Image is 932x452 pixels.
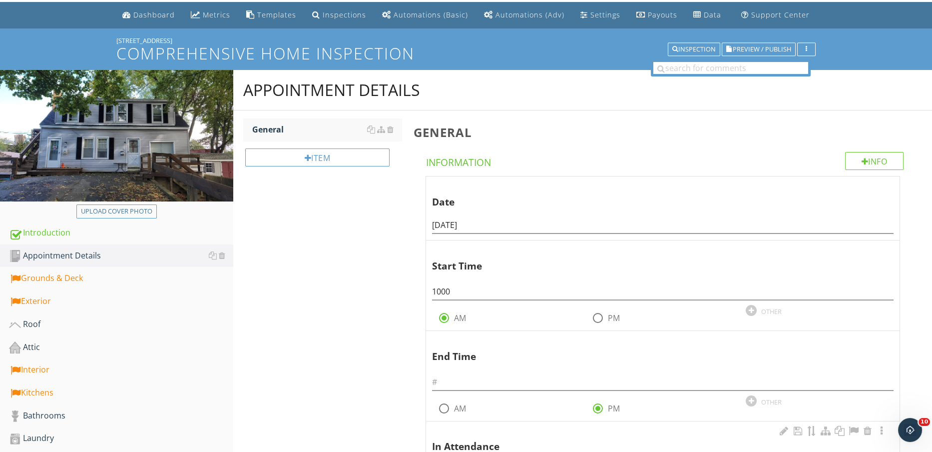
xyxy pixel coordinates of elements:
input: # [432,283,894,300]
input: # [432,374,894,390]
a: Metrics [187,6,234,24]
label: PM [608,403,620,413]
div: Upload cover photo [81,206,152,216]
a: Inspection [668,44,720,53]
div: Settings [590,10,620,19]
div: Exterior [9,295,233,308]
div: Automations (Adv) [495,10,564,19]
a: Data [689,6,725,24]
h1: Comprehensive Home Inspection [116,44,816,62]
a: Dashboard [118,6,179,24]
a: Payouts [632,6,681,24]
div: Info [845,152,904,170]
button: Upload cover photo [76,204,157,218]
div: Appointment Details [9,249,233,262]
label: PM [608,313,620,323]
div: Support Center [751,10,810,19]
div: Date [432,180,870,209]
div: Laundry [9,432,233,445]
button: Inspection [668,42,720,56]
div: General [252,123,402,135]
button: Preview / Publish [722,42,796,56]
a: Preview / Publish [722,44,796,53]
div: Item [245,148,390,166]
div: Start Time [432,244,870,273]
div: Attic [9,341,233,354]
label: AM [454,403,466,413]
a: Automations (Advanced) [480,6,568,24]
div: Grounds & Deck [9,272,233,285]
div: OTHER [761,398,782,406]
div: Inspection [672,46,716,53]
div: Introduction [9,226,233,239]
div: [STREET_ADDRESS] [116,36,816,44]
div: Automations (Basic) [394,10,468,19]
iframe: Intercom live chat [898,418,922,442]
label: AM [454,313,466,323]
div: Bathrooms [9,409,233,422]
input: search for comments [653,62,808,74]
div: Templates [257,10,296,19]
span: 10 [919,418,930,426]
a: Support Center [737,6,814,24]
div: Dashboard [133,10,175,19]
h3: General [414,125,916,139]
span: Preview / Publish [733,46,791,52]
div: Kitchens [9,386,233,399]
a: Settings [576,6,624,24]
div: Payouts [648,10,677,19]
div: Appointment Details [243,80,420,100]
a: Templates [242,6,300,24]
div: End Time [432,335,870,364]
div: Interior [9,363,233,376]
a: Automations (Basic) [378,6,472,24]
div: Roof [9,318,233,331]
div: Inspections [323,10,366,19]
div: OTHER [761,307,782,315]
a: Inspections [308,6,370,24]
div: Metrics [203,10,230,19]
div: Data [704,10,721,19]
h4: Information [426,152,904,169]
